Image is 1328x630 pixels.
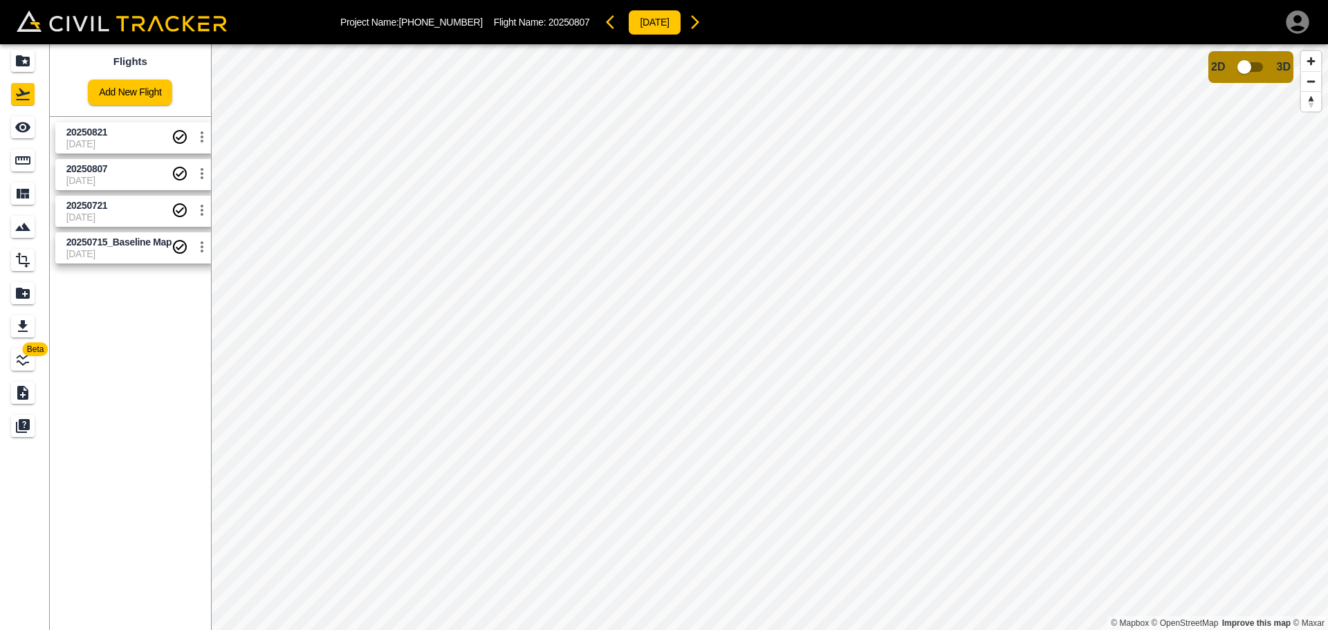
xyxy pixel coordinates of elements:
[17,10,227,32] img: Civil Tracker
[211,44,1328,630] canvas: Map
[494,17,590,28] p: Flight Name:
[1301,71,1321,91] button: Zoom out
[1301,51,1321,71] button: Zoom in
[1111,618,1149,628] a: Mapbox
[340,17,483,28] p: Project Name: [PHONE_NUMBER]
[628,10,681,35] button: [DATE]
[1277,61,1291,73] span: 3D
[1222,618,1291,628] a: Map feedback
[1293,618,1325,628] a: Maxar
[548,17,590,28] span: 20250807
[1301,91,1321,111] button: Reset bearing to north
[1152,618,1219,628] a: OpenStreetMap
[1211,61,1225,73] span: 2D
